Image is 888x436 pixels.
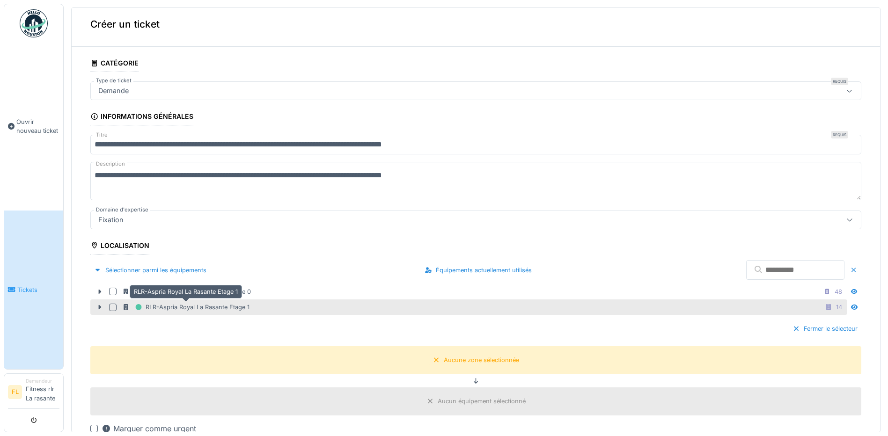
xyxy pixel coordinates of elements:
[836,303,842,312] div: 14
[17,285,59,294] span: Tickets
[835,287,842,296] div: 48
[90,109,193,125] div: Informations générales
[94,206,150,214] label: Domaine d'expertise
[444,356,519,364] div: Aucune zone sélectionnée
[8,378,59,409] a: FL DemandeurFitness rlr La rasante
[72,2,880,47] div: Créer un ticket
[8,385,22,399] li: FL
[95,86,132,96] div: Demande
[90,56,139,72] div: Catégorie
[438,397,526,406] div: Aucun équipement sélectionné
[130,285,242,298] div: RLR-Aspria Royal La Rasante Etage 1
[831,131,848,138] div: Requis
[122,301,250,313] div: RLR-Aspria Royal La Rasante Etage 1
[26,378,59,385] div: Demandeur
[90,239,149,254] div: Localisation
[831,78,848,85] div: Requis
[94,77,133,85] label: Type de ticket
[4,43,63,211] a: Ouvrir nouveau ticket
[90,264,210,276] div: Sélectionner parmi les équipements
[421,264,536,276] div: Équipements actuellement utilisés
[94,158,127,170] label: Description
[122,286,251,298] div: RLR-Aspria Royal La Rasante Etage 0
[95,215,127,225] div: Fixation
[102,423,196,434] div: Marquer comme urgent
[26,378,59,407] li: Fitness rlr La rasante
[4,211,63,369] a: Tickets
[20,9,48,37] img: Badge_color-CXgf-gQk.svg
[789,322,861,335] div: Fermer le sélecteur
[16,117,59,135] span: Ouvrir nouveau ticket
[94,131,110,139] label: Titre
